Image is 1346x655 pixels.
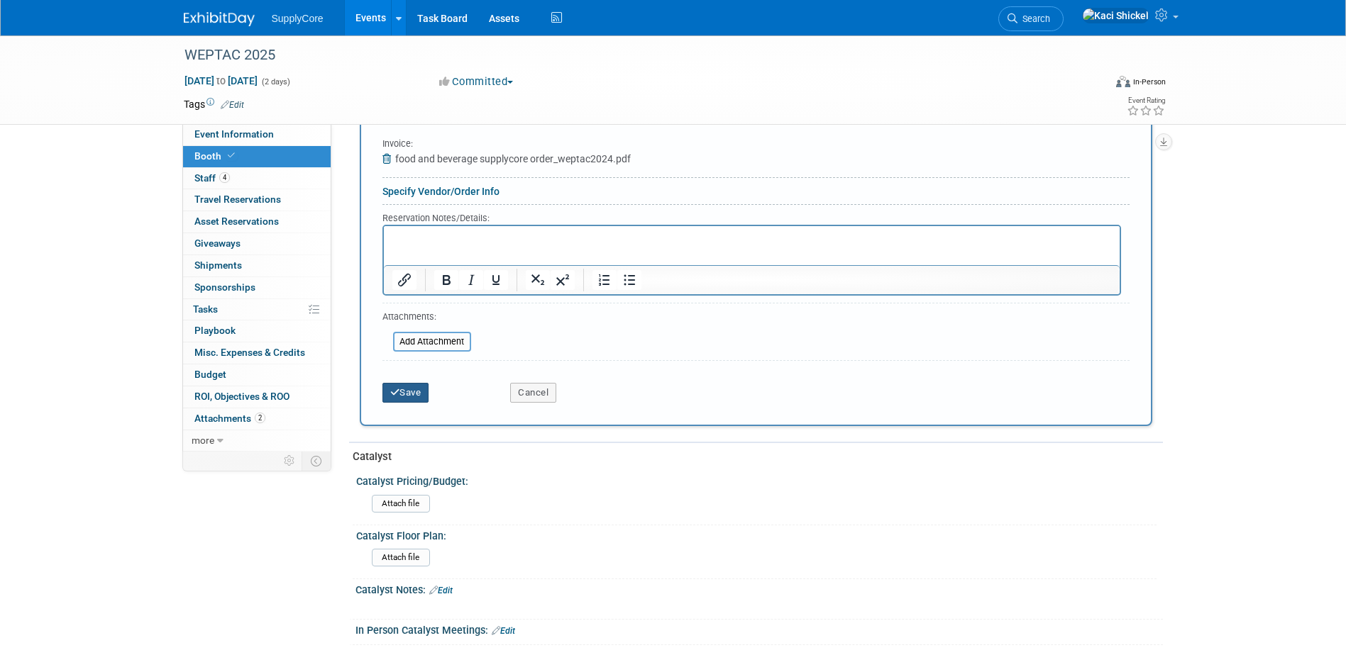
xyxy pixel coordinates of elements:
a: ROI, Objectives & ROO [183,386,331,408]
a: Search [998,6,1064,31]
a: Tasks [183,299,331,320]
button: Numbered list [592,270,617,290]
span: Shipments [194,259,242,271]
div: Attachments: [382,310,471,327]
button: Underline [484,270,508,290]
a: Misc. Expenses & Credits [183,342,331,364]
div: In Person Catalyst Meetings: [355,620,1163,638]
a: Edit [429,586,453,595]
span: 4 [219,172,230,183]
span: SupplyCore [272,13,324,24]
a: Event Information [183,124,331,145]
div: Reservation Notes/Details: [382,211,1121,225]
span: to [214,75,228,86]
div: WEPTAC 2025 [180,43,1083,68]
button: Subscript [526,270,550,290]
span: Sponsorships [194,281,255,293]
span: 2 [255,413,265,423]
button: Bold [434,270,458,290]
button: Italic [459,270,483,290]
div: Catalyst [353,449,1152,464]
a: Travel Reservations [183,189,331,211]
button: Committed [434,74,519,89]
a: Staff4 [183,168,331,189]
span: food and beverage supplycore order_weptac2024.pdf [395,153,631,164]
i: Booth reservation complete [228,152,235,159]
span: Attachments [194,413,265,424]
a: Playbook [183,320,331,342]
div: Catalyst Notes: [355,579,1163,598]
div: Catalyst Floor Plan: [356,525,1157,543]
a: Booth [183,146,331,167]
td: Toggle Event Tabs [302,452,331,470]
span: ROI, Objectives & ROO [194,391,289,402]
span: Travel Reservations [194,194,281,205]
a: Giveaways [183,233,331,254]
div: Invoice: [382,138,631,152]
span: Search [1017,13,1050,24]
iframe: Rich Text Area [384,226,1120,265]
div: Event Rating [1127,97,1165,104]
a: more [183,430,331,452]
button: Insert/edit link [392,270,417,290]
button: Save [382,383,429,403]
span: Booth [194,150,238,162]
div: Event Format [1020,74,1166,95]
span: Event Information [194,128,274,140]
span: Staff [194,172,230,184]
button: Bullet list [617,270,641,290]
button: Cancel [510,383,556,403]
span: Asset Reservations [194,215,279,227]
span: more [192,435,214,446]
div: In-Person [1132,77,1166,87]
img: Format-Inperson.png [1116,76,1130,87]
span: [DATE] [DATE] [184,74,258,87]
a: Remove Attachment [382,153,395,164]
td: Tags [184,97,244,111]
span: Playbook [194,325,236,336]
span: (2 days) [260,77,290,86]
a: Specify Vendor/Order Info [382,186,500,197]
span: Giveaways [194,237,241,249]
td: Personalize Event Tab Strip [277,452,302,470]
a: Edit [492,626,515,636]
a: Shipments [183,255,331,276]
span: Misc. Expenses & Credits [194,347,305,358]
img: ExhibitDay [184,12,255,26]
span: Tasks [193,303,218,315]
a: Budget [183,364,331,386]
span: Budget [194,369,226,380]
a: Sponsorships [183,277,331,298]
div: Catalyst Pricing/Budget: [356,471,1157,488]
a: Asset Reservations [183,211,331,233]
button: Superscript [551,270,575,290]
a: Edit [221,100,244,110]
img: Kaci Shickel [1082,8,1149,23]
a: Attachments2 [183,408,331,430]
